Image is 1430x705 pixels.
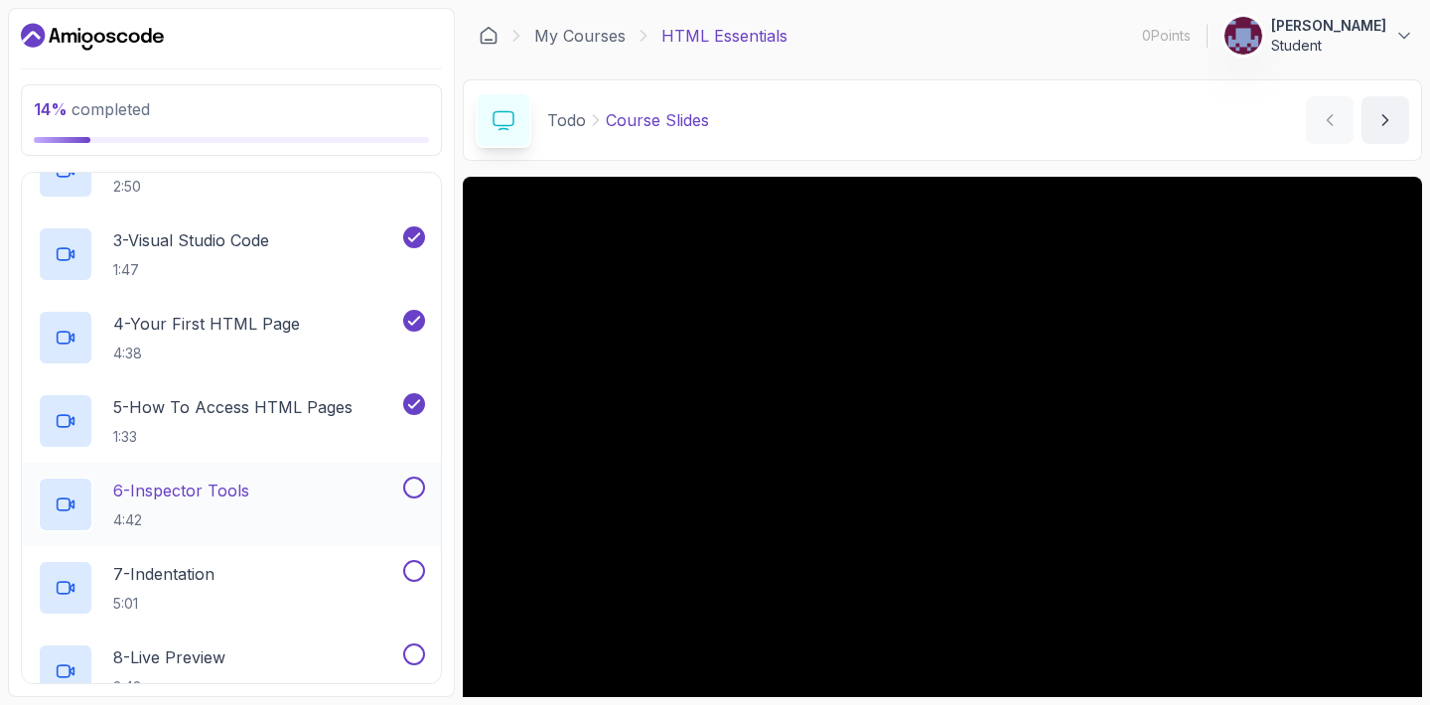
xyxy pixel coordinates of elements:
img: user profile image [1224,17,1262,55]
p: 5:01 [113,594,214,614]
a: Dashboard [21,21,164,53]
p: 2:50 [113,177,320,197]
p: 0 Points [1142,26,1191,46]
button: 5-How To Access HTML Pages1:33 [38,393,425,449]
p: HTML Essentials [661,24,787,48]
p: Todo [547,108,586,132]
p: 5 - How To Access HTML Pages [113,395,353,419]
span: 14 % [34,99,68,119]
p: Student [1271,36,1386,56]
p: 8 - Live Preview [113,645,225,669]
button: 3-Visual Studio Code1:47 [38,226,425,282]
a: Dashboard [479,26,499,46]
a: My Courses [534,24,626,48]
p: 3 - Visual Studio Code [113,228,269,252]
button: 4-Your First HTML Page4:38 [38,310,425,365]
p: 4 - Your First HTML Page [113,312,300,336]
p: 7 - Indentation [113,562,214,586]
p: 2:48 [113,677,225,697]
p: 6 - Inspector Tools [113,479,249,502]
p: 4:38 [113,344,300,363]
p: 1:33 [113,427,353,447]
p: [PERSON_NAME] [1271,16,1386,36]
button: previous content [1306,96,1354,144]
span: completed [34,99,150,119]
p: 4:42 [113,510,249,530]
p: Course Slides [606,108,709,132]
p: 1:47 [113,260,269,280]
button: user profile image[PERSON_NAME]Student [1223,16,1414,56]
button: 6-Inspector Tools4:42 [38,477,425,532]
button: next content [1361,96,1409,144]
button: 8-Live Preview2:48 [38,643,425,699]
button: 7-Indentation5:01 [38,560,425,616]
